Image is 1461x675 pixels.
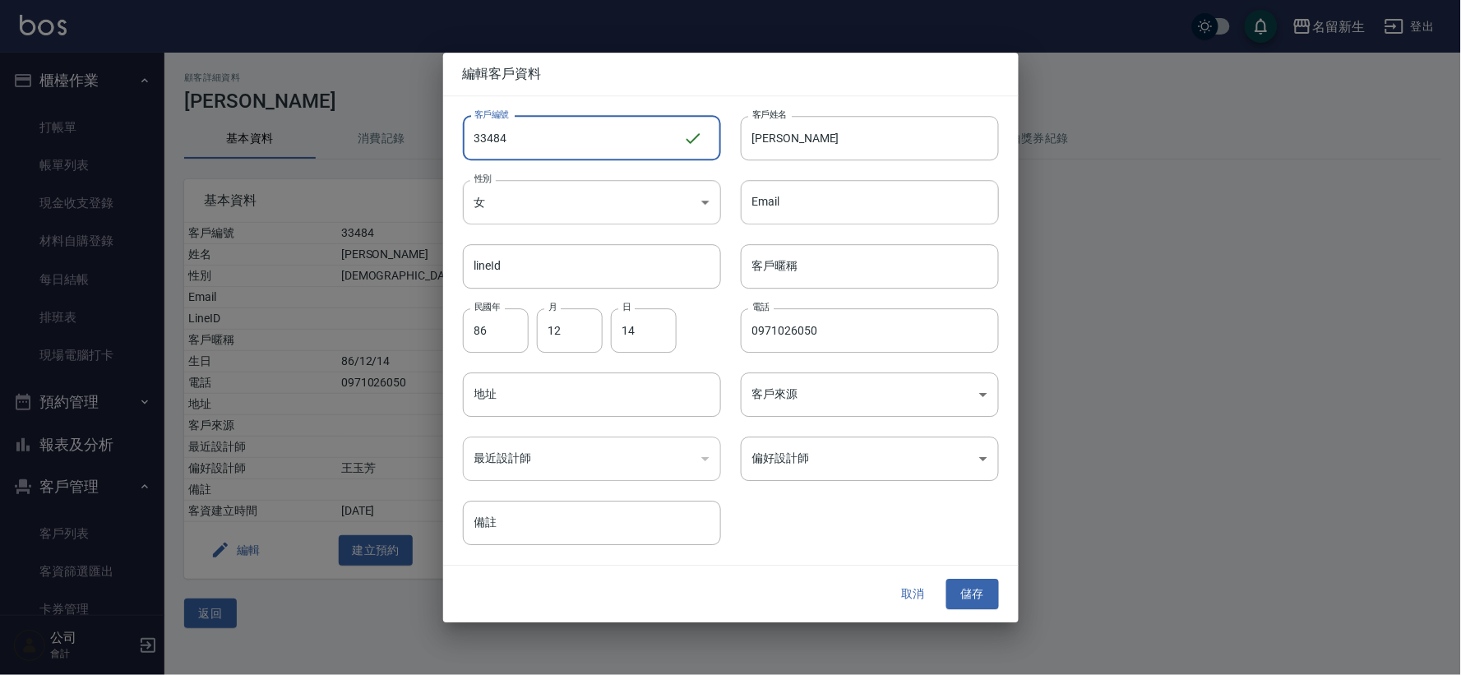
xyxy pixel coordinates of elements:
label: 日 [622,301,631,313]
label: 民國年 [474,301,500,313]
button: 儲存 [946,580,999,610]
button: 取消 [887,580,940,610]
label: 客戶編號 [474,109,509,121]
div: 女 [463,180,721,224]
label: 月 [548,301,557,313]
label: 性別 [474,173,492,185]
span: 編輯客戶資料 [463,66,999,82]
label: 客戶姓名 [752,109,787,121]
label: 電話 [752,301,770,313]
